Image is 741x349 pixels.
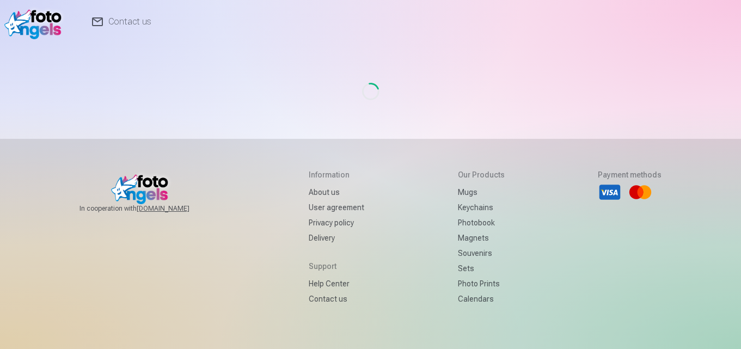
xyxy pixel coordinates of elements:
a: Keychains [458,200,505,215]
a: Sets [458,261,505,276]
a: User agreement [309,200,364,215]
img: /fa1 [4,4,67,39]
a: Delivery [309,230,364,246]
h5: Information [309,169,364,180]
h5: Payment methods [598,169,662,180]
a: Mugs [458,185,505,200]
h5: Support [309,261,364,272]
a: Help Center [309,276,364,291]
span: In cooperation with [79,204,216,213]
a: Calendars [458,291,505,307]
a: About us [309,185,364,200]
a: Souvenirs [458,246,505,261]
li: Mastercard [628,180,652,204]
a: Magnets [458,230,505,246]
h5: Our products [458,169,505,180]
a: Privacy policy [309,215,364,230]
li: Visa [598,180,622,204]
a: [DOMAIN_NAME] [137,204,216,213]
a: Photo prints [458,276,505,291]
a: Contact us [309,291,364,307]
a: Photobook [458,215,505,230]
